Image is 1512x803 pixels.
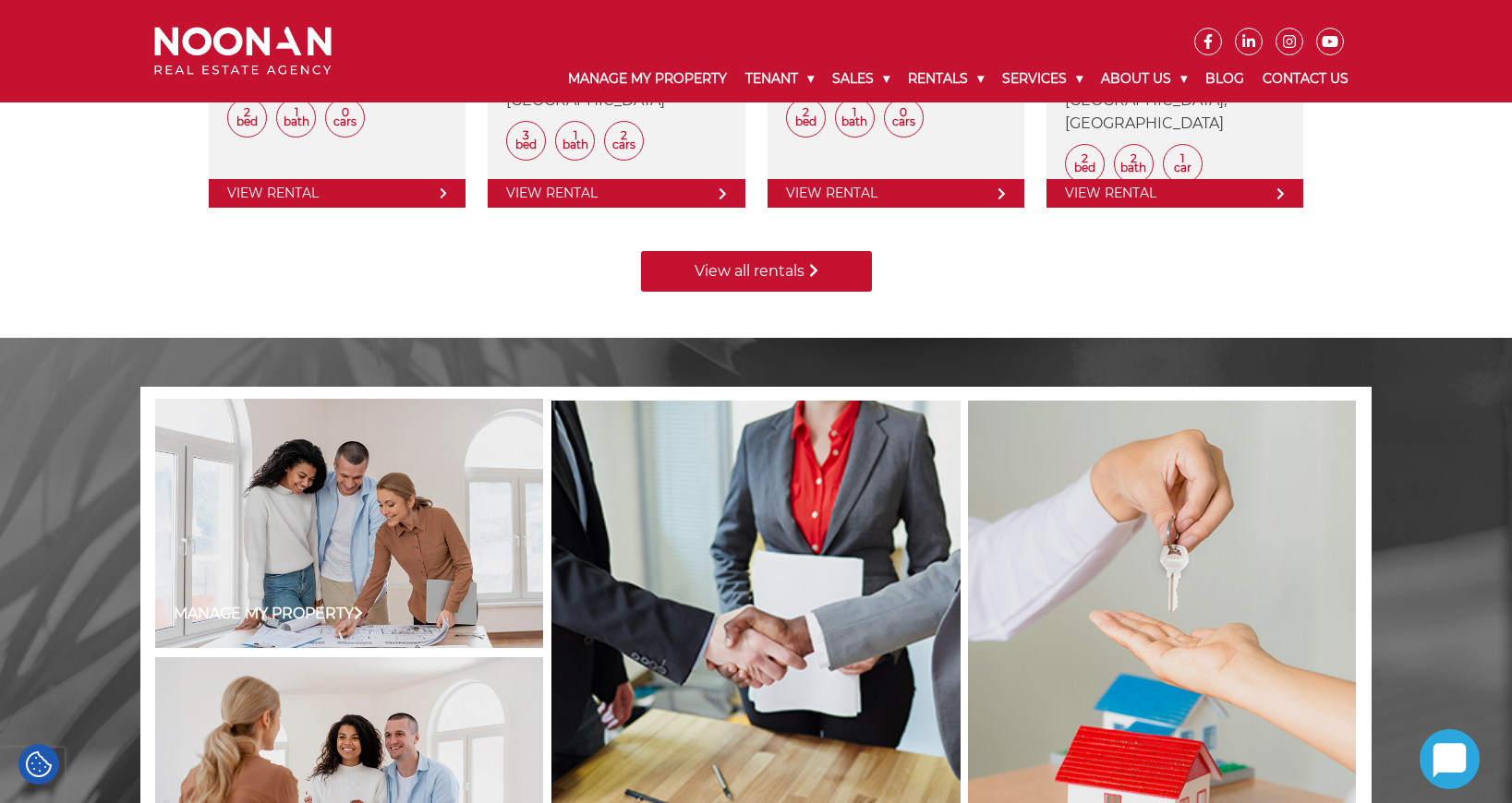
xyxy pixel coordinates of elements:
[1092,55,1196,102] a: About Us
[993,55,1092,102] a: Services
[1196,55,1253,102] a: Blog
[559,55,736,102] a: Manage My Property
[823,55,899,102] a: Sales
[736,55,823,102] a: Tenant
[1253,55,1358,102] a: Contact Us
[18,744,59,785] div: Cookie Settings
[154,27,332,76] img: Noonan Real Estate Agency
[174,603,363,625] a: Manage my Property
[899,55,993,102] a: Rentals
[641,251,872,292] a: View all rentals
